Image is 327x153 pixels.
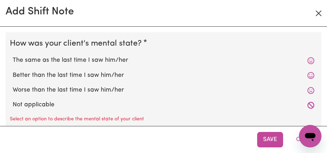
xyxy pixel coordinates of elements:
[13,71,314,80] label: Better than the last time I saw him/her
[13,86,314,95] label: Worse than the last time I saw him/her
[290,132,321,147] button: Close
[257,132,283,147] button: Save
[313,8,324,19] button: Close
[10,115,144,123] p: Select an option to describe the mental state of your client
[299,125,321,147] iframe: Button to launch messaging window
[10,38,144,50] legend: How was your client's mental state?
[13,56,314,65] label: The same as the last time I saw him/her
[13,100,314,109] label: Not applicable
[6,6,74,18] h2: Add Shift Note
